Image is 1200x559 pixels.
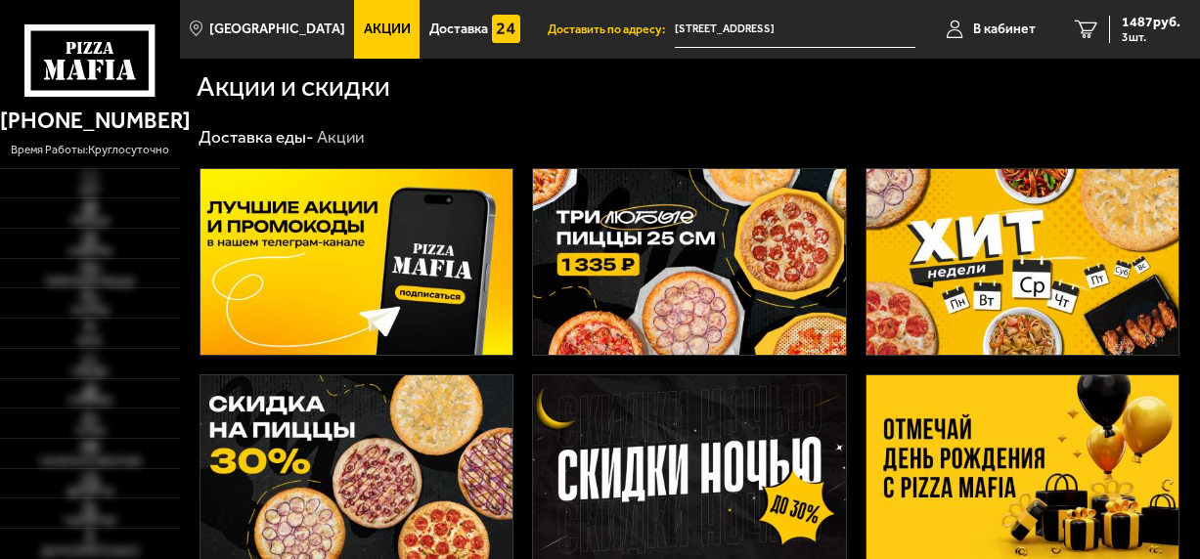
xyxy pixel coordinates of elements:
[364,22,411,36] span: Акции
[675,12,914,48] input: Ваш адрес доставки
[675,12,914,48] span: улица Возрождения, 20
[197,72,390,101] h1: Акции и скидки
[317,126,364,148] div: Акции
[209,22,345,36] span: [GEOGRAPHIC_DATA]
[1122,31,1180,43] span: 3 шт.
[973,22,1036,36] span: В кабинет
[492,15,520,43] img: 15daf4d41897b9f0e9f617042186c801.svg
[199,127,314,147] a: Доставка еды-
[429,22,488,36] span: Доставка
[548,23,675,35] span: Доставить по адресу:
[1122,16,1180,29] span: 1487 руб.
